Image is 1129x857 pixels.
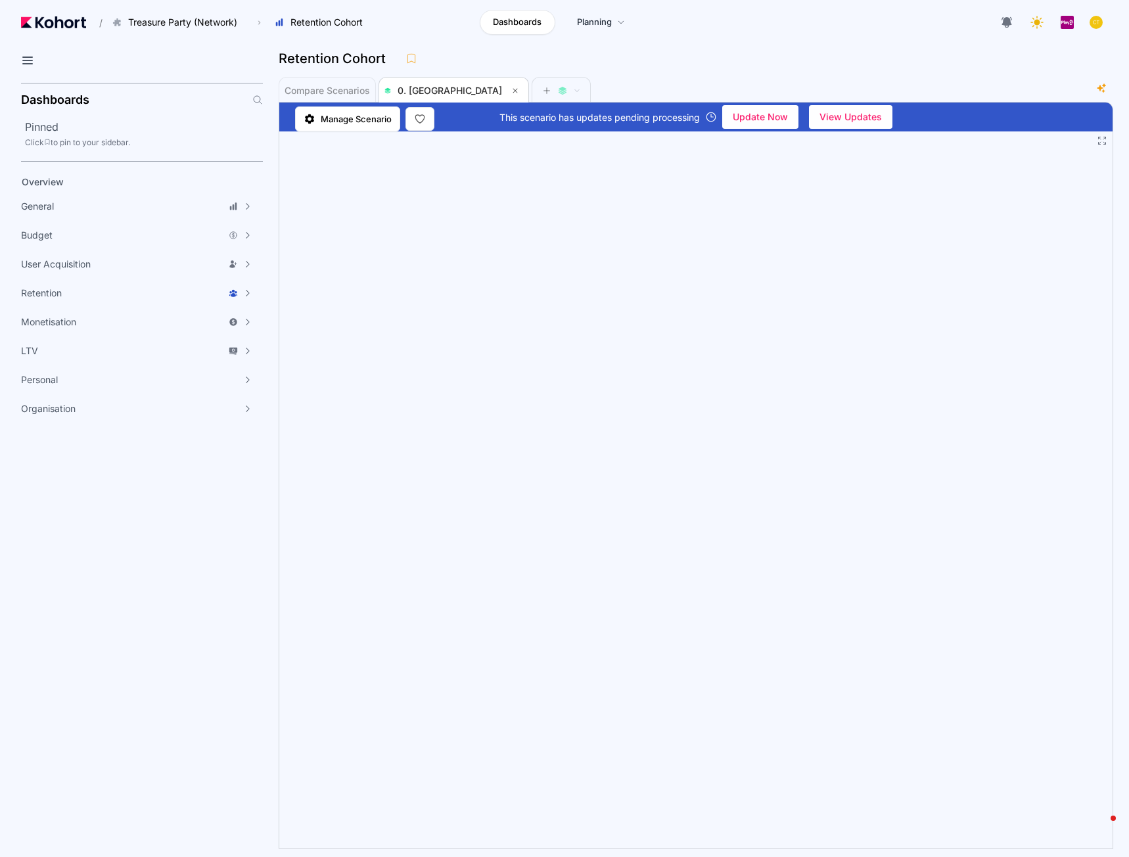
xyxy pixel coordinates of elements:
span: Budget [21,229,53,242]
span: Retention [21,287,62,300]
span: This scenario has updates pending processing [499,110,700,124]
iframe: Intercom live chat [1084,812,1116,844]
span: Retention Cohort [290,16,363,29]
span: Organisation [21,402,76,415]
div: Click to pin to your sidebar. [25,137,263,148]
a: Manage Scenario [295,106,400,131]
a: Dashboards [480,10,555,35]
span: 0. [GEOGRAPHIC_DATA] [398,85,502,96]
button: Fullscreen [1097,135,1107,146]
span: Manage Scenario [321,112,392,126]
span: Update Now [733,107,788,127]
span: LTV [21,344,38,358]
span: User Acquisition [21,258,91,271]
span: Personal [21,373,58,386]
h2: Dashboards [21,94,89,106]
button: Update Now [722,105,798,129]
span: Treasure Party (Network) [128,16,237,29]
a: Planning [563,10,639,35]
a: Overview [17,172,241,192]
span: General [21,200,54,213]
button: View Updates [809,105,892,129]
span: Planning [577,16,612,29]
span: Monetisation [21,315,76,329]
img: logo_PlayQ_20230721100321046856.png [1061,16,1074,29]
span: / [89,16,103,30]
span: Dashboards [493,16,541,29]
span: Overview [22,176,64,187]
h2: Pinned [25,119,263,135]
span: View Updates [819,107,882,127]
button: Treasure Party (Network) [105,11,251,34]
button: Retention Cohort [267,11,377,34]
span: › [255,17,264,28]
span: Compare Scenarios [285,86,370,95]
h3: Retention Cohort [279,52,394,65]
img: Kohort logo [21,16,86,28]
